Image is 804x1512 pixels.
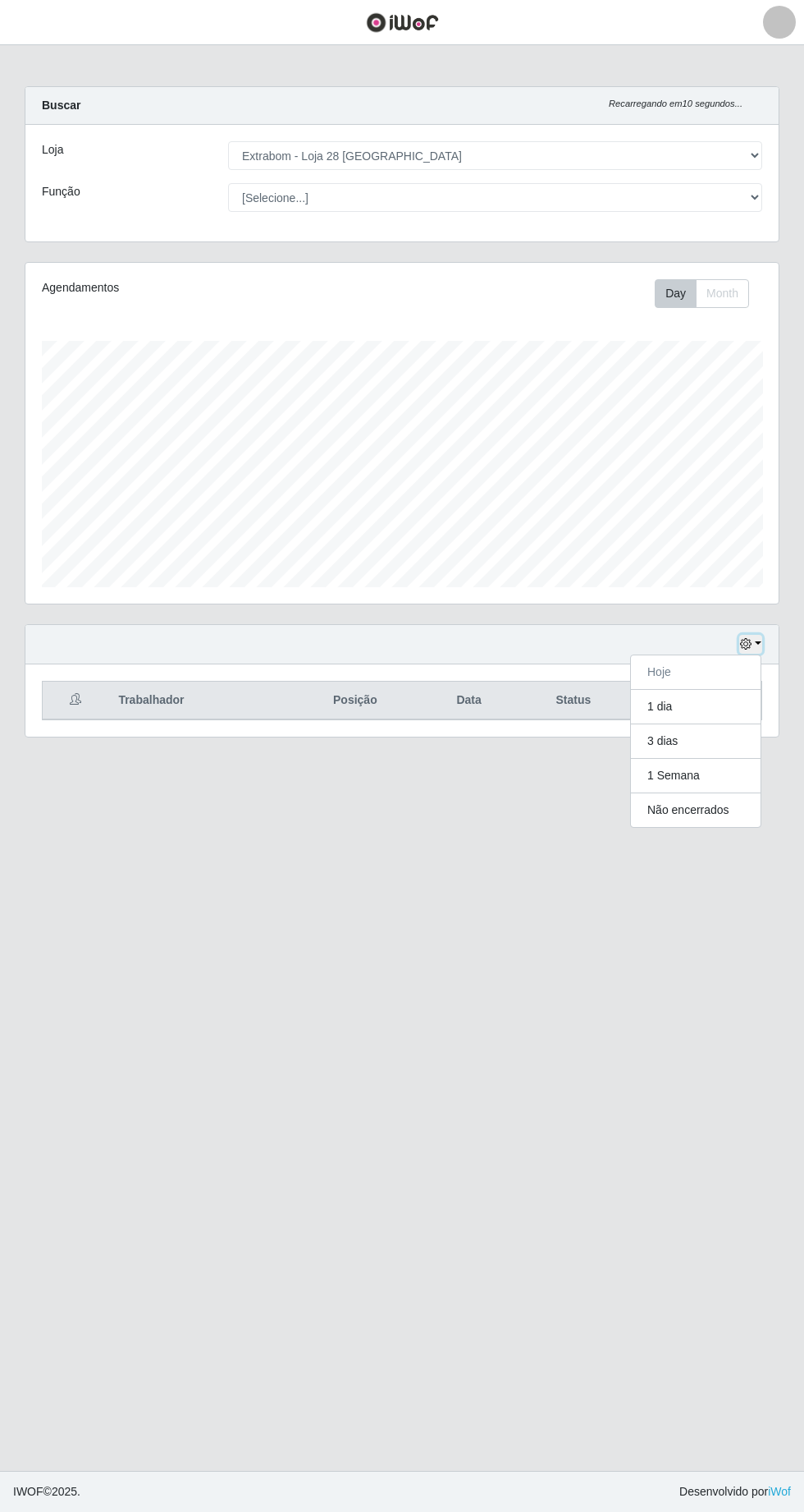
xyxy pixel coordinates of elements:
[631,655,761,690] button: Hoje
[13,1485,43,1498] span: IWOF
[13,1483,80,1501] span: © 2025 .
[42,279,327,296] div: Agendamentos
[42,141,63,159] label: Loja
[42,183,80,200] label: Função
[631,724,761,759] button: 3 dias
[655,279,697,308] button: Day
[631,690,761,724] button: 1 dia
[422,682,515,720] th: Data
[655,279,749,308] div: First group
[679,1483,791,1501] span: Desenvolvido por
[366,12,439,33] img: CoreUI Logo
[609,99,742,108] i: Recarregando em 10 segundos...
[655,279,762,308] div: Toolbar with button groups
[42,99,80,112] strong: Buscar
[631,759,761,793] button: 1 Semana
[108,682,288,720] th: Trabalhador
[631,793,761,827] button: Não encerrados
[768,1485,791,1498] a: iWof
[696,279,749,308] button: Month
[288,682,422,720] th: Posição
[516,682,631,720] th: Status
